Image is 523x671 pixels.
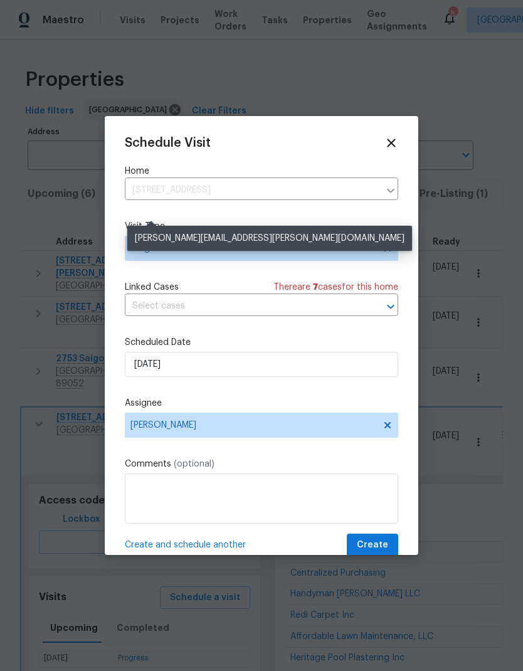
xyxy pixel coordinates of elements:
span: Close [384,136,398,150]
input: Enter in an address [125,181,379,200]
span: Create [357,537,388,553]
span: (optional) [174,460,214,468]
span: Schedule Visit [125,137,211,149]
button: Create [347,534,398,557]
span: [PERSON_NAME] [130,420,376,430]
span: Linked Cases [125,281,179,293]
label: Home [125,165,398,177]
div: [PERSON_NAME][EMAIL_ADDRESS][PERSON_NAME][DOMAIN_NAME] [127,226,412,251]
label: Comments [125,458,398,470]
input: M/D/YYYY [125,352,398,377]
button: Open [382,298,399,315]
span: There are case s for this home [273,281,398,293]
label: Assignee [125,397,398,409]
input: Select cases [125,297,363,316]
label: Visit Type [125,220,398,233]
span: Create and schedule another [125,539,246,551]
span: 7 [313,283,318,292]
label: Scheduled Date [125,336,398,349]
